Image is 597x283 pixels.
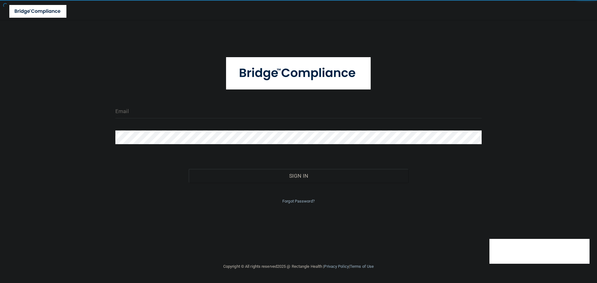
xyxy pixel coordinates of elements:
div: Copyright © All rights reserved 2025 @ Rectangle Health | | [185,257,412,276]
a: Terms of Use [350,264,374,269]
button: Sign In [189,169,409,183]
a: Privacy Policy [324,264,349,269]
iframe: Drift Widget Chat Controller [489,239,590,264]
a: Forgot Password? [282,199,315,203]
img: bridge_compliance_login_screen.278c3ca4.svg [226,57,371,89]
img: bridge_compliance_login_screen.278c3ca4.svg [9,5,67,18]
input: Email [115,104,482,118]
